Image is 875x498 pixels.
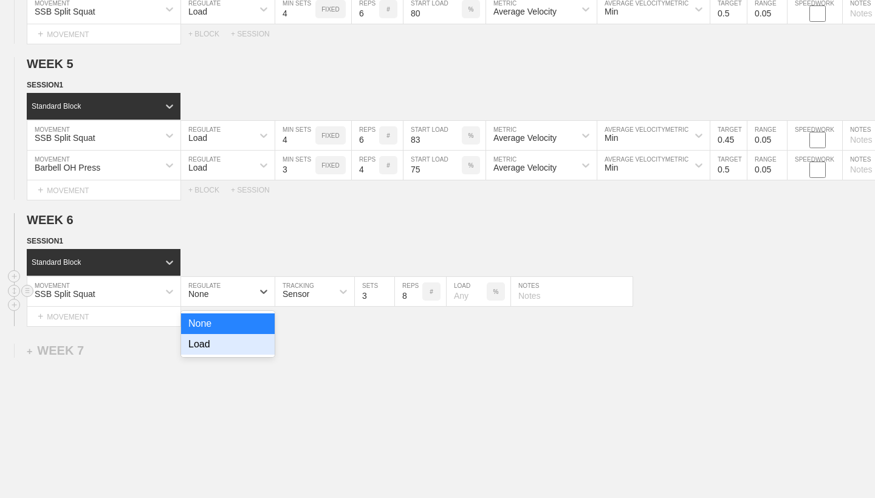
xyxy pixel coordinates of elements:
[511,277,633,306] input: Notes
[38,29,43,39] span: +
[283,289,309,299] div: Sensor
[430,288,433,295] p: #
[403,121,462,150] input: Any
[493,288,499,295] p: %
[27,57,74,70] span: WEEK 5
[605,163,619,172] div: Min
[35,163,100,172] div: Barbell OH Press
[468,6,474,13] p: %
[468,132,474,139] p: %
[27,346,32,356] span: +
[386,132,390,139] p: #
[188,163,207,172] div: Load
[27,180,181,200] div: MOVEMENT
[188,289,208,299] div: None
[35,133,95,143] div: SSB Split Squat
[27,81,63,89] span: SESSION 1
[386,162,390,169] p: #
[32,102,81,111] div: Standard Block
[38,311,43,321] span: +
[605,7,619,16] div: Min
[181,334,275,355] div: Load
[188,186,231,194] div: + BLOCK
[386,6,390,13] p: #
[231,30,280,38] div: + SESSION
[447,277,487,306] input: Any
[188,133,207,143] div: Load
[188,7,207,16] div: Load
[493,7,557,16] div: Average Velocity
[35,7,95,16] div: SSB Split Squat
[321,162,339,169] p: FIXED
[468,162,474,169] p: %
[321,6,339,13] p: FIXED
[38,185,43,195] span: +
[656,357,875,498] iframe: Chat Widget
[27,24,181,44] div: MOVEMENT
[605,133,619,143] div: Min
[27,307,181,327] div: MOVEMENT
[27,344,84,358] div: WEEK 7
[32,258,81,267] div: Standard Block
[321,132,339,139] p: FIXED
[493,163,557,172] div: Average Velocity
[188,30,231,38] div: + BLOCK
[403,151,462,180] input: Any
[181,313,275,334] div: None
[493,133,557,143] div: Average Velocity
[231,186,280,194] div: + SESSION
[27,237,63,245] span: SESSION 1
[27,213,74,227] span: WEEK 6
[35,289,95,299] div: SSB Split Squat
